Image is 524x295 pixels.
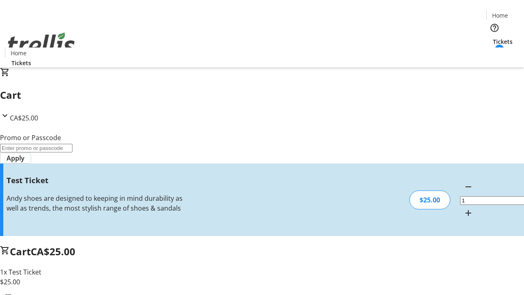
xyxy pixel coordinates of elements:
button: Decrement by one [460,179,477,195]
span: Home [492,11,508,20]
span: CA$25.00 [31,245,75,258]
span: Tickets [11,59,31,67]
h3: Test Ticket [7,175,185,186]
a: Tickets [5,59,38,67]
span: Tickets [493,37,513,46]
button: Increment by one [460,205,477,221]
span: Apply [7,153,25,163]
button: Help [486,20,503,36]
div: $25.00 [409,191,450,209]
a: Home [5,49,32,57]
a: Home [487,11,513,20]
span: CA$25.00 [10,113,38,123]
a: Tickets [486,37,519,46]
button: Cart [486,46,503,62]
div: Andy shoes are designed to keeping in mind durability as well as trends, the most stylish range o... [7,193,185,213]
span: Home [11,49,27,57]
img: Orient E2E Organization rLSD6j4t4v's Logo [5,23,78,64]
